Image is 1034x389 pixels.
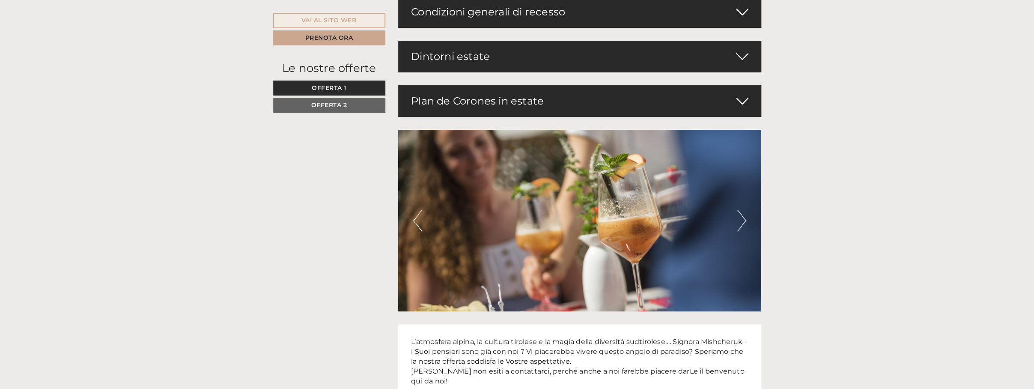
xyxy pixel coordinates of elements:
[398,41,761,72] div: Dintorni estate
[311,101,347,109] span: Offerta 2
[411,337,748,386] p: L’atmosfera alpina, la cultura tirolese e la magia della diversità sudtirolese…. Signora Mishcher...
[737,210,746,231] button: Next
[273,13,385,28] a: Vai al sito web
[273,60,385,76] div: Le nostre offerte
[413,210,422,231] button: Previous
[273,30,385,45] a: Prenota ora
[312,84,346,92] span: Offerta 1
[398,85,761,117] div: Plan de Corones in estate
